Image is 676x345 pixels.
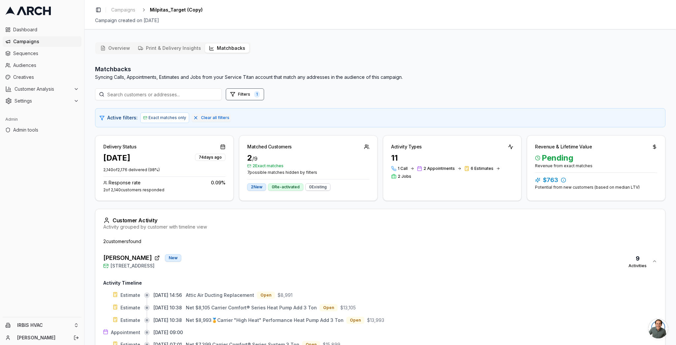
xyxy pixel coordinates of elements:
button: Overview [96,44,134,53]
button: Settings [3,96,82,106]
span: Estimate [120,304,140,311]
span: Response rate [109,179,141,186]
p: 2,140 of 2,176 delivered ( 98 %) [103,167,225,172]
span: Appointment [111,329,140,336]
span: $13,993 [367,317,384,324]
span: [DATE] 09:00 [153,329,183,336]
a: Campaigns [109,5,138,15]
div: 2 customer s found [103,238,657,245]
a: Creatives [3,72,82,82]
div: [DATE] [103,153,130,163]
p: Syncing Calls, Appointments, Estimates and Jobs from your Service Titan account that match any ad... [95,74,403,80]
div: Activities [628,263,647,268]
button: IRBIS HVAC [3,320,82,330]
span: Clear all filters [201,115,229,120]
span: 1 Call [398,166,408,171]
div: Potential from new customers (based on median LTV) [535,185,657,190]
button: Customer Analysis [3,84,82,94]
button: Log out [72,333,81,342]
div: 0 Re-activated [268,183,303,191]
button: Print & Delivery Insights [134,44,205,53]
button: Open [320,304,338,311]
span: Campaigns [111,7,135,13]
a: Dashboard [3,24,82,35]
span: $13,105 [340,304,356,311]
div: 2 New [247,183,266,191]
span: [STREET_ADDRESS] [111,263,154,269]
span: Sequences [13,50,79,57]
div: Activity grouped by customer with timeline view [103,224,657,230]
h2: Matchbacks [95,65,403,74]
button: Matchbacks [205,44,249,53]
span: 7 possible matches hidden by filters [247,170,369,175]
span: Net $8,993🏅Carrier "High Heat" Performance Heat Pump Add 3 Ton [186,317,344,323]
div: Customer Activity [103,217,657,224]
span: [PERSON_NAME] [103,253,152,263]
div: 9 [628,254,647,263]
button: Open [346,317,364,324]
nav: breadcrumb [109,5,203,15]
div: Revenue from exact matches [535,163,657,169]
button: 74days ago [195,153,225,161]
a: Sequences [3,48,82,59]
button: [PERSON_NAME]New[STREET_ADDRESS]9Activities [103,248,657,274]
span: Estimate [120,292,140,298]
span: Campaigns [13,38,79,45]
button: Open [257,292,275,299]
span: 2 Exact matches [247,163,369,169]
div: 11 [391,153,513,163]
a: Admin tools [3,125,82,135]
span: Customer Analysis [15,86,71,92]
button: Open filters (1 active) [226,88,264,100]
a: [PERSON_NAME] [17,334,66,341]
span: Net $8,105 Carrier Comfort® Series Heat Pump Add 3 Ton [186,305,317,310]
div: Activity Types [391,143,422,150]
span: Admin tools [13,127,79,133]
span: Exact matches only [149,115,186,120]
span: Pending [535,153,657,163]
span: Estimate [120,317,140,324]
div: 2 of 2,140 customers responded [103,187,225,193]
span: [DATE] 10:38 [153,304,182,311]
div: $763 [535,175,657,185]
span: Audiences [13,62,79,69]
a: Campaigns [3,36,82,47]
span: Creatives [13,74,79,80]
div: Revenue & Lifetime Value [535,143,592,150]
button: Net $8,105 Carrier Comfort® Series Heat Pump Add 3 Ton [186,304,317,311]
button: Attic Air Ducting Replacement [186,292,254,299]
div: Campaign created on [DATE] [95,17,665,24]
div: Admin [3,114,82,125]
div: 74 days ago [195,154,225,161]
div: New [165,254,181,262]
h4: Activity Timeline [103,280,657,286]
span: 2 Appointments [423,166,455,171]
span: 0.09 % [211,179,225,186]
span: IRBIS HVAC [17,322,71,328]
span: 6 Estimates [471,166,493,171]
button: Net $8,993🏅Carrier "High Heat" Performance Heat Pump Add 3 Ton [186,317,344,324]
button: Clear all filters [192,114,231,122]
div: Delivery Status [103,143,137,150]
span: [DATE] 14:56 [153,292,182,298]
div: 0 Existing [305,183,330,191]
span: 2 Jobs [398,174,411,179]
span: Dashboard [13,26,79,33]
span: [DATE] 10:38 [153,317,182,324]
span: 1 [254,91,260,98]
span: Settings [15,98,71,104]
div: 2 [247,153,369,163]
div: Matched Customers [247,143,292,150]
a: Audiences [3,60,82,71]
span: Attic Air Ducting Replacement [186,292,254,298]
span: Milpitas_Target (Copy) [150,7,203,13]
span: $8,991 [278,292,292,298]
input: Search customers or addresses... [95,88,222,100]
span: / 9 [252,155,257,162]
a: Open chat [648,319,668,338]
span: Active filters: [107,114,138,121]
